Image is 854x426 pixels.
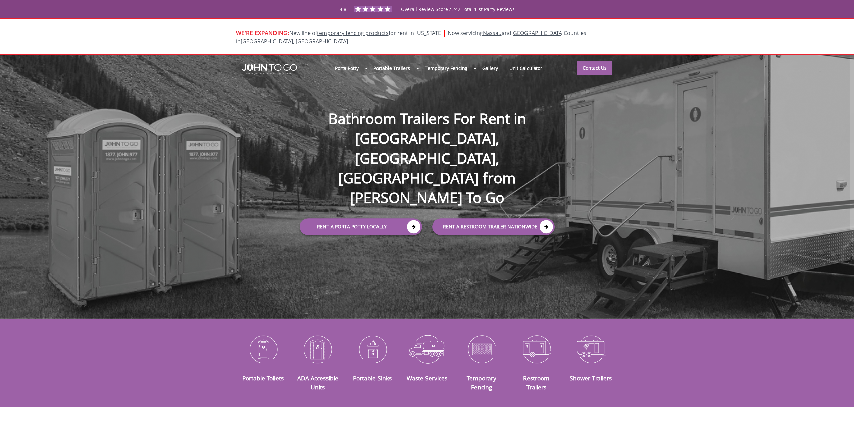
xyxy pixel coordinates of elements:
img: Temporary-Fencing-cion_N.png [459,331,504,366]
a: Portable Toilets [242,374,284,382]
img: Restroom-Trailers-icon_N.png [514,331,559,366]
a: temporary fencing products [317,29,389,37]
a: [GEOGRAPHIC_DATA] [511,29,564,37]
img: JOHN to go [242,64,297,75]
img: Portable-Toilets-icon_N.png [241,331,286,366]
a: Portable Sinks [353,374,392,382]
a: Unit Calculator [504,61,548,75]
img: Portable-Sinks-icon_N.png [350,331,395,366]
img: ADA-Accessible-Units-icon_N.png [295,331,340,366]
a: Contact Us [577,61,612,75]
a: Shower Trailers [570,374,612,382]
a: Temporary Fencing [419,61,473,75]
a: Waste Services [407,374,447,382]
a: Temporary Fencing [467,374,496,391]
a: Restroom Trailers [523,374,549,391]
a: Rent a Porta Potty Locally [300,218,422,235]
span: | [443,28,446,37]
a: Portable Trailers [368,61,416,75]
img: Waste-Services-icon_N.png [405,331,449,366]
img: Shower-Trailers-icon_N.png [569,331,613,366]
a: Porta Potty [329,61,364,75]
h1: Bathroom Trailers For Rent in [GEOGRAPHIC_DATA], [GEOGRAPHIC_DATA], [GEOGRAPHIC_DATA] from [PERSO... [293,87,561,208]
span: Overall Review Score / 242 Total 1-st Party Reviews [401,6,515,26]
a: Nassau [483,29,502,37]
a: ADA Accessible Units [297,374,338,391]
a: [GEOGRAPHIC_DATA], [GEOGRAPHIC_DATA] [241,38,348,45]
span: WE'RE EXPANDING: [236,28,289,37]
span: 4.8 [340,6,346,12]
a: rent a RESTROOM TRAILER Nationwide [432,218,555,235]
span: New line of for rent in [US_STATE] [236,29,586,45]
a: Gallery [476,61,503,75]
